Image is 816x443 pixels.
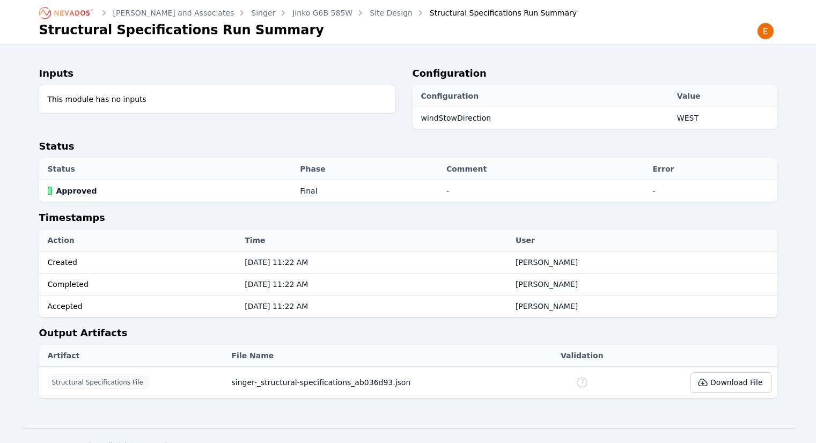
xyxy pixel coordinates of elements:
h2: Inputs [39,66,395,85]
th: Status [39,158,295,180]
th: Time [239,230,510,252]
a: [PERSON_NAME] and Associates [113,8,234,18]
div: This module has no inputs [39,85,395,113]
a: Site Design [370,8,413,18]
td: [PERSON_NAME] [510,274,777,296]
img: Emily Walker [757,23,774,40]
div: Structural Specifications Run Summary [415,8,577,18]
div: No Schema [576,376,589,389]
td: WEST [672,107,777,129]
td: - [648,180,777,202]
td: [DATE] 11:22 AM [239,252,510,274]
th: Value [672,85,777,107]
div: Final [300,186,317,196]
th: Action [39,230,240,252]
td: [PERSON_NAME] [510,252,777,274]
div: Created [48,257,234,268]
h2: Configuration [413,66,777,85]
h2: Status [39,139,777,158]
th: User [510,230,777,252]
div: Accepted [48,301,234,312]
h2: Output Artifacts [39,326,777,345]
span: singer-_structural-specifications_ab036d93.json [232,378,411,387]
div: Completed [48,279,234,290]
span: Structural Specifications File [48,376,148,389]
td: - [441,180,648,202]
a: Singer [251,8,275,18]
th: Validation [538,345,626,367]
td: [DATE] 11:22 AM [239,274,510,296]
th: File Name [226,345,538,367]
span: Approved [56,186,97,196]
th: Comment [441,158,648,180]
h1: Structural Specifications Run Summary [39,21,324,39]
th: Error [648,158,777,180]
th: Configuration [413,85,672,107]
nav: Breadcrumb [39,4,577,21]
span: windStowDirection [421,114,491,122]
th: Artifact [39,345,226,367]
a: Jinko G6B 585W [292,8,352,18]
h2: Timestamps [39,210,777,230]
th: Phase [295,158,441,180]
td: [DATE] 11:22 AM [239,296,510,318]
button: Download File [690,372,771,393]
td: [PERSON_NAME] [510,296,777,318]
